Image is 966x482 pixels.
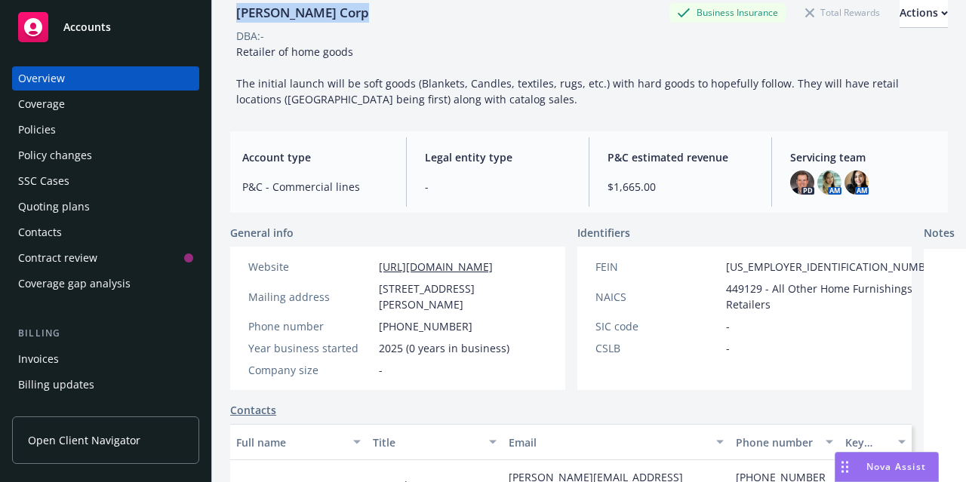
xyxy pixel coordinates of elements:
[248,259,373,275] div: Website
[18,373,94,397] div: Billing updates
[12,326,199,341] div: Billing
[730,424,838,460] button: Phone number
[18,195,90,219] div: Quoting plans
[248,362,373,378] div: Company size
[18,143,92,167] div: Policy changes
[12,347,199,371] a: Invoices
[236,45,902,106] span: Retailer of home goods The initial launch will be soft goods (Blankets, Candles, textiles, rugs, ...
[595,340,720,356] div: CSLB
[18,169,69,193] div: SSC Cases
[230,424,367,460] button: Full name
[242,149,388,165] span: Account type
[18,66,65,91] div: Overview
[736,434,816,450] div: Phone number
[835,453,854,481] div: Drag to move
[425,149,571,165] span: Legal entity type
[18,246,97,270] div: Contract review
[12,92,199,116] a: Coverage
[790,149,936,165] span: Servicing team
[242,179,388,195] span: P&C - Commercial lines
[726,340,730,356] span: -
[595,289,720,305] div: NAICS
[18,118,56,142] div: Policies
[798,3,888,22] div: Total Rewards
[595,318,720,334] div: SIC code
[248,340,373,356] div: Year business started
[367,424,503,460] button: Title
[595,259,720,275] div: FEIN
[12,118,199,142] a: Policies
[12,272,199,296] a: Coverage gap analysis
[726,318,730,334] span: -
[509,434,707,450] div: Email
[12,398,199,422] a: Account charges
[12,169,199,193] a: SSC Cases
[236,28,264,44] div: DBA: -
[845,434,889,450] div: Key contact
[12,6,199,48] a: Accounts
[18,220,62,244] div: Contacts
[230,3,375,23] div: [PERSON_NAME] Corp
[18,272,131,296] div: Coverage gap analysis
[790,170,814,195] img: photo
[236,434,344,450] div: Full name
[577,225,630,241] span: Identifiers
[608,149,753,165] span: P&C estimated revenue
[12,220,199,244] a: Contacts
[28,432,140,448] span: Open Client Navigator
[18,347,59,371] div: Invoices
[844,170,869,195] img: photo
[12,143,199,167] a: Policy changes
[503,424,730,460] button: Email
[379,362,383,378] span: -
[669,3,786,22] div: Business Insurance
[12,373,199,397] a: Billing updates
[63,21,111,33] span: Accounts
[373,434,481,450] div: Title
[230,225,294,241] span: General info
[379,340,509,356] span: 2025 (0 years in business)
[835,452,939,482] button: Nova Assist
[379,259,493,274] a: [URL][DOMAIN_NAME]
[379,281,547,312] span: [STREET_ADDRESS][PERSON_NAME]
[866,460,926,473] span: Nova Assist
[839,424,912,460] button: Key contact
[379,318,472,334] span: [PHONE_NUMBER]
[12,195,199,219] a: Quoting plans
[248,318,373,334] div: Phone number
[12,66,199,91] a: Overview
[248,289,373,305] div: Mailing address
[18,398,102,422] div: Account charges
[726,281,942,312] span: 449129 - All Other Home Furnishings Retailers
[817,170,841,195] img: photo
[425,179,571,195] span: -
[12,246,199,270] a: Contract review
[608,179,753,195] span: $1,665.00
[18,92,65,116] div: Coverage
[726,259,942,275] span: [US_EMPLOYER_IDENTIFICATION_NUMBER]
[924,225,955,243] span: Notes
[230,402,276,418] a: Contacts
